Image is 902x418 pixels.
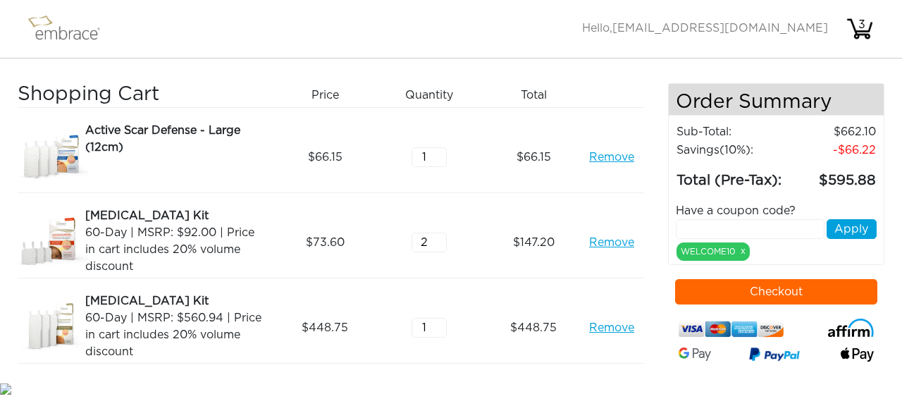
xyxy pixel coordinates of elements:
[741,245,746,257] a: x
[665,202,888,219] div: Have a coupon code?
[18,293,88,363] img: a09f5d18-8da6-11e7-9c79-02e45ca4b85b.jpeg
[669,84,884,116] h4: Order Summary
[846,23,874,34] a: 3
[675,279,878,305] button: Checkout
[306,234,345,251] span: 73.60
[841,348,874,361] img: fullApplePay.png
[582,23,828,34] span: Hello,
[308,149,342,166] span: 66.15
[18,122,88,192] img: d2f91f46-8dcf-11e7-b919-02e45ca4b85b.jpeg
[749,345,801,366] img: paypal-v3.png
[589,234,634,251] a: Remove
[676,159,786,192] td: Total (Pre-Tax):
[85,293,268,309] div: [MEDICAL_DATA] Kit
[676,141,786,159] td: Savings :
[848,16,876,33] div: 3
[278,83,383,107] div: Price
[846,15,874,43] img: cart
[25,11,116,47] img: logo.png
[786,141,877,159] td: 66.22
[510,319,557,336] span: 448.75
[85,207,268,224] div: [MEDICAL_DATA] Kit
[828,319,874,337] img: affirm-logo.svg
[827,219,877,239] button: Apply
[589,149,634,166] a: Remove
[513,234,555,251] span: 147.20
[719,145,750,156] span: (10%)
[676,123,786,141] td: Sub-Total:
[676,242,750,261] div: WELCOME10
[612,23,828,34] span: [EMAIL_ADDRESS][DOMAIN_NAME]
[679,319,784,340] img: credit-cards.png
[405,87,453,104] span: Quantity
[18,83,268,107] h3: Shopping Cart
[517,149,551,166] span: 66.15
[679,348,712,360] img: Google-Pay-Logo.svg
[302,319,348,336] span: 448.75
[85,224,268,275] div: 60-Day | MSRP: $92.00 | Price in cart includes 20% volume discount
[18,207,88,278] img: e45cdefa-8da5-11e7-8839-02e45ca4b85b.jpeg
[589,319,634,336] a: Remove
[85,122,268,156] div: Active Scar Defense - Large (12cm)
[85,309,268,360] div: 60-Day | MSRP: $560.94 | Price in cart includes 20% volume discount
[786,123,877,141] td: 662.10
[487,83,591,107] div: Total
[786,159,877,192] td: 595.88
